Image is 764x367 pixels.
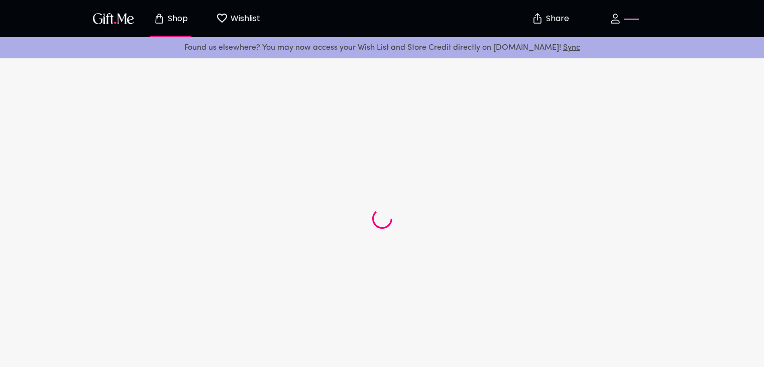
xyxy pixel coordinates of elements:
img: secure [531,13,543,25]
button: Share [533,1,568,36]
button: Wishlist page [210,3,266,35]
button: Store page [143,3,198,35]
button: GiftMe Logo [90,13,137,25]
p: Wishlist [228,12,260,25]
a: Sync [563,44,580,52]
p: Found us elsewhere? You may now access your Wish List and Store Credit directly on [DOMAIN_NAME]! [8,41,756,54]
p: Shop [165,15,188,23]
img: GiftMe Logo [91,11,136,26]
p: Share [543,15,569,23]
